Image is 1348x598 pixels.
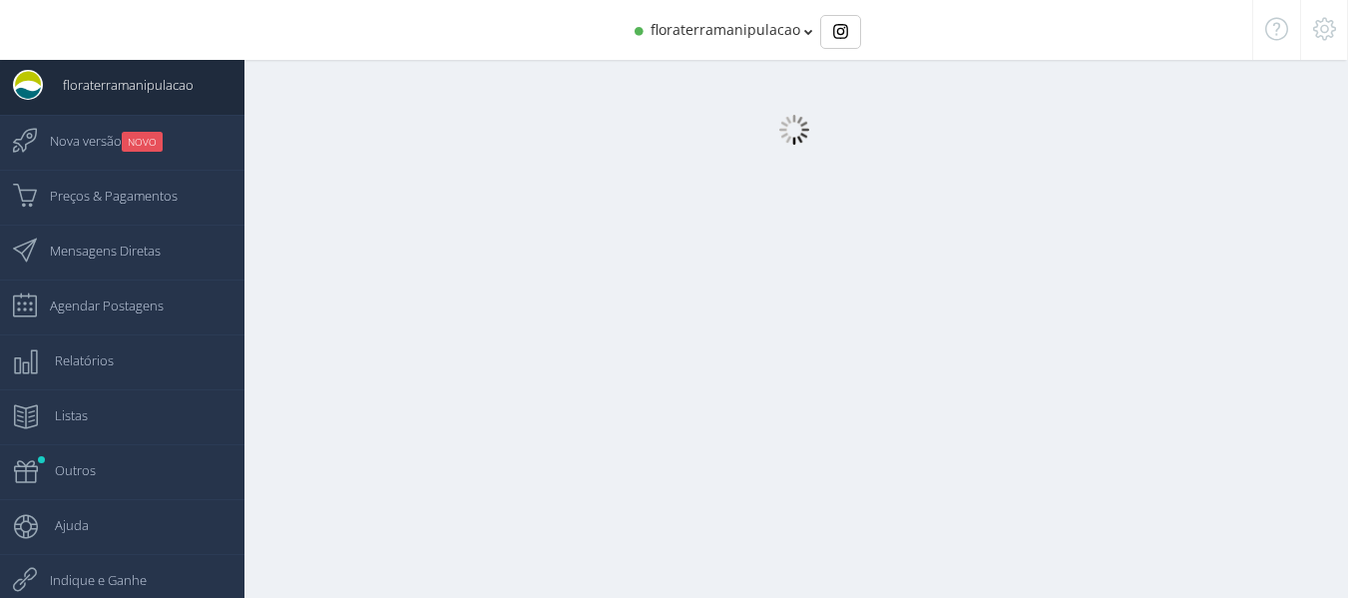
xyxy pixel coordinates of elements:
[35,335,114,385] span: Relatórios
[13,70,43,100] img: User Image
[35,445,96,495] span: Outros
[779,115,809,145] img: loader.gif
[30,116,163,166] span: Nova versão
[35,500,89,550] span: Ajuda
[833,24,848,39] img: Instagram_simple_icon.svg
[651,20,800,39] span: floraterramanipulacao
[122,132,163,152] small: NOVO
[43,60,194,110] span: floraterramanipulacao
[35,390,88,440] span: Listas
[820,15,861,49] div: Basic example
[30,226,161,276] span: Mensagens Diretas
[30,281,164,330] span: Agendar Postagens
[30,171,178,221] span: Preços & Pagamentos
